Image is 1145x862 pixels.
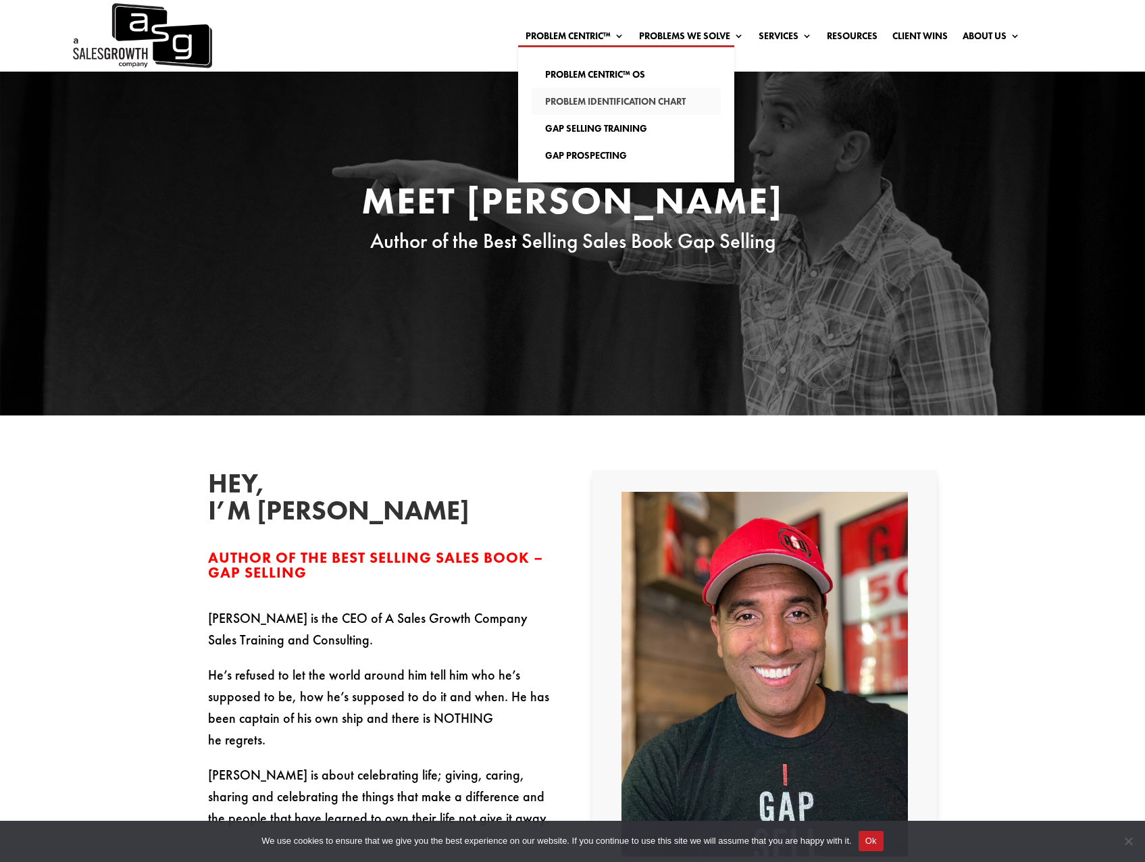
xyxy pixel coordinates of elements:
h2: Hey, I’m [PERSON_NAME] [208,470,411,531]
p: [PERSON_NAME] is the CEO of A Sales Growth Company Sales Training and Consulting. [208,607,553,664]
button: Ok [859,831,884,851]
a: Client Wins [892,31,948,46]
a: About Us [963,31,1020,46]
span: Author of the Best Selling Sales Book – Gap Selling [208,548,543,582]
a: Services [759,31,812,46]
span: No [1121,834,1135,848]
p: He’s refused to let the world around him tell him who he’s supposed to be, how he’s supposed to d... [208,664,553,764]
a: Resources [827,31,877,46]
a: Gap Selling Training [532,115,721,142]
span: We use cookies to ensure that we give you the best experience on our website. If you continue to ... [261,834,851,848]
h1: Meet [PERSON_NAME] [316,182,830,226]
a: Gap Prospecting [532,142,721,169]
a: Problems We Solve [639,31,744,46]
a: Problem Identification Chart [532,88,721,115]
p: [PERSON_NAME] is about celebrating life; giving, caring, sharing and celebrating the things that ... [208,764,553,829]
a: Problem Centric™ [526,31,624,46]
img: Headshot and Bio - Preferred Headshot [621,492,908,857]
a: Problem Centric™ OS [532,61,721,88]
span: Author of the Best Selling Sales Book Gap Selling [370,228,775,254]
